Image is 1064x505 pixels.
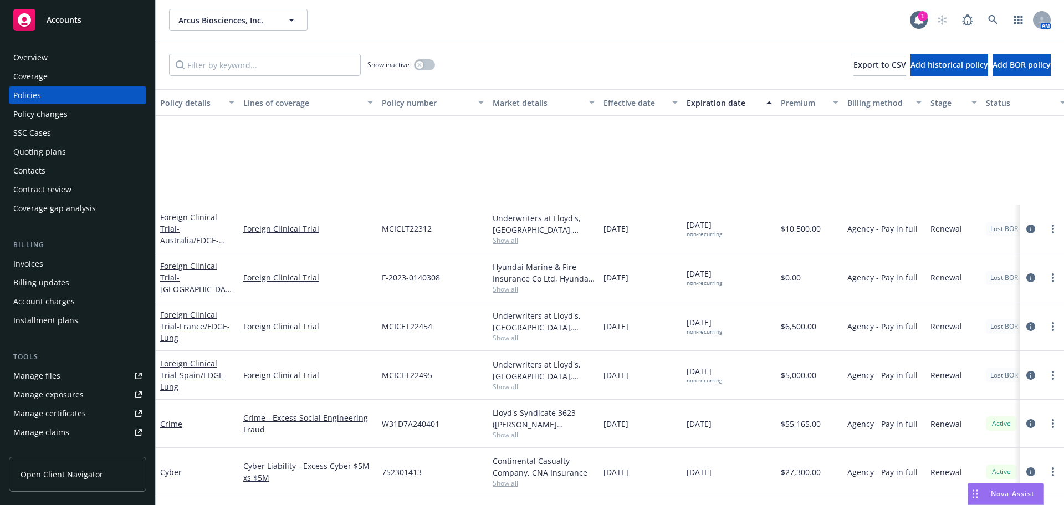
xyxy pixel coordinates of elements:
a: Overview [9,49,146,67]
button: Policy number [377,89,488,116]
span: $5,000.00 [781,369,816,381]
a: SSC Cases [9,124,146,142]
div: Tools [9,351,146,363]
span: [DATE] [687,365,722,384]
span: Show all [493,478,595,488]
a: Crime [160,419,182,429]
span: F-2023-0140308 [382,272,440,283]
span: Lost BOR [990,322,1018,331]
div: Manage BORs [13,442,65,460]
div: non-recurring [687,279,722,287]
span: Agency - Pay in full [847,466,918,478]
span: [DATE] [603,223,628,234]
span: Export to CSV [853,59,906,70]
a: Report a Bug [956,9,979,31]
button: Lines of coverage [239,89,377,116]
a: circleInformation [1024,465,1037,478]
a: Foreign Clinical Trial [243,320,373,332]
button: Nova Assist [968,483,1044,505]
a: circleInformation [1024,417,1037,430]
a: Foreign Clinical Trial [160,212,219,257]
span: Renewal [930,223,962,234]
span: Lost BOR [990,273,1018,283]
div: Status [986,97,1053,109]
div: Quoting plans [13,143,66,161]
div: Account charges [13,293,75,310]
div: Policy details [160,97,222,109]
span: [DATE] [687,317,722,335]
a: more [1046,369,1060,382]
span: Add historical policy [910,59,988,70]
button: Policy details [156,89,239,116]
a: Foreign Clinical Trial [243,272,373,283]
span: [DATE] [687,219,722,238]
span: [DATE] [603,272,628,283]
div: Policy changes [13,105,68,123]
a: Foreign Clinical Trial [160,309,230,343]
a: Contract review [9,181,146,198]
span: Add BOR policy [993,59,1051,70]
div: non-recurring [687,377,722,384]
span: Show all [493,333,595,343]
span: Active [990,419,1012,429]
a: more [1046,320,1060,333]
span: - Spain/EDGE-Lung [160,370,226,392]
a: Coverage [9,68,146,85]
div: Underwriters at Lloyd's, [GEOGRAPHIC_DATA], [PERSON_NAME] of [GEOGRAPHIC_DATA], Clinical Trials I... [493,359,595,382]
span: $10,500.00 [781,223,821,234]
button: Stage [926,89,981,116]
a: Foreign Clinical Trial [243,369,373,381]
a: Quoting plans [9,143,146,161]
span: Renewal [930,466,962,478]
a: Installment plans [9,312,146,329]
a: more [1046,222,1060,236]
a: Coverage gap analysis [9,200,146,217]
a: Foreign Clinical Trial [243,223,373,234]
a: Cyber Liability - Excess Cyber $5M xs $5M [243,460,373,483]
a: Manage certificates [9,405,146,422]
span: - France/EDGE-Lung [160,321,230,343]
div: Lines of coverage [243,97,361,109]
div: Installment plans [13,312,78,329]
div: Drag to move [968,483,982,504]
input: Filter by keyword... [169,54,361,76]
div: Lloyd's Syndicate 3623 ([PERSON_NAME] [PERSON_NAME] Limited), [PERSON_NAME] Group, CRC Group [493,407,595,430]
a: Manage BORs [9,442,146,460]
div: Manage exposures [13,386,84,404]
button: Market details [488,89,599,116]
span: Show inactive [367,60,410,69]
span: Agency - Pay in full [847,223,918,234]
span: - [GEOGRAPHIC_DATA]/EDGE-Lung [160,272,232,306]
span: $27,300.00 [781,466,821,478]
span: 752301413 [382,466,422,478]
span: $55,165.00 [781,418,821,430]
a: Policy changes [9,105,146,123]
span: $6,500.00 [781,320,816,332]
div: Underwriters at Lloyd's, [GEOGRAPHIC_DATA], [PERSON_NAME] of [GEOGRAPHIC_DATA], Clinical Trials I... [493,212,595,236]
div: Overview [13,49,48,67]
div: Policies [13,86,41,104]
span: Manage exposures [9,386,146,404]
div: Invoices [13,255,43,273]
span: Show all [493,284,595,294]
div: Policy number [382,97,472,109]
div: Coverage [13,68,48,85]
div: Manage claims [13,424,69,441]
span: Arcus Biosciences, Inc. [178,14,274,26]
span: $0.00 [781,272,801,283]
span: [DATE] [687,466,712,478]
span: Open Client Navigator [21,468,103,480]
span: MCICLT22312 [382,223,432,234]
div: Billing updates [13,274,69,292]
div: Manage files [13,367,60,385]
span: Lost BOR [990,370,1018,380]
button: Effective date [599,89,682,116]
a: Search [982,9,1004,31]
a: Billing updates [9,274,146,292]
span: Show all [493,236,595,245]
div: Contract review [13,181,71,198]
span: Show all [493,430,595,440]
span: Agency - Pay in full [847,320,918,332]
div: SSC Cases [13,124,51,142]
button: Expiration date [682,89,776,116]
